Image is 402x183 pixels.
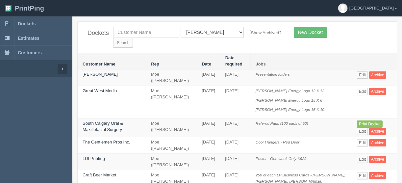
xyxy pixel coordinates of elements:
[146,154,197,170] td: Moe ([PERSON_NAME])
[256,107,324,112] i: [PERSON_NAME] Energy Logo 15 X 10
[369,128,386,135] a: Archive
[357,71,368,79] a: Edit
[197,137,220,153] td: [DATE]
[83,140,130,144] a: The Gentlemen Pros Inc.
[88,30,103,37] h4: Dockets
[369,156,386,163] a: Archive
[220,118,251,137] td: [DATE]
[256,156,307,161] i: Poster - One week Only X929
[83,156,105,161] a: LDI Printing
[251,53,352,69] th: Jobs
[220,69,251,86] td: [DATE]
[220,86,251,118] td: [DATE]
[83,121,123,132] a: South Calgary Oral & Maxillofacial Surgery
[369,71,386,79] a: Archive
[369,172,386,179] a: Archive
[202,62,211,66] a: Date
[357,172,368,179] a: Edit
[18,21,36,26] span: Dockets
[294,27,327,38] a: New Docket
[197,69,220,86] td: [DATE]
[369,88,386,95] a: Archive
[220,154,251,170] td: [DATE]
[146,86,197,118] td: Moe ([PERSON_NAME])
[83,62,115,66] a: Customer Name
[197,118,220,137] td: [DATE]
[247,29,282,36] label: Show Archived?
[357,139,368,146] a: Edit
[220,137,251,153] td: [DATE]
[357,156,368,163] a: Edit
[113,38,133,48] input: Search
[357,88,368,95] a: Edit
[83,172,116,177] a: Craft Beer Market
[338,4,347,13] img: avatar_default-7531ab5dedf162e01f1e0bb0964e6a185e93c5c22dfe317fb01d7f8cd2b1632c.jpg
[369,139,386,146] a: Archive
[18,36,39,41] span: Estimates
[83,88,117,93] a: Great West Media
[83,72,118,77] a: [PERSON_NAME]
[151,62,159,66] a: Rep
[18,50,42,55] span: Customers
[256,89,324,93] i: [PERSON_NAME] Energy Logo 12 X 12
[146,69,197,86] td: Moe ([PERSON_NAME])
[256,98,322,102] i: [PERSON_NAME] Energy Logo 15 X 6
[256,140,299,144] i: Door Hangers - Red Deer
[146,118,197,137] td: Moe ([PERSON_NAME])
[256,121,308,125] i: Referral Pads (100 pads of 50)
[247,30,251,34] input: Show Archived?
[5,5,12,12] img: logo-3e63b451c926e2ac314895c53de4908e5d424f24456219fb08d385ab2e579770.png
[357,128,368,135] a: Edit
[357,120,382,128] a: Print Docket
[197,154,220,170] td: [DATE]
[197,86,220,118] td: [DATE]
[256,72,290,76] i: Presentation folders
[146,137,197,153] td: Moe ([PERSON_NAME])
[225,55,242,66] a: Date required
[113,27,179,38] input: Customer Name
